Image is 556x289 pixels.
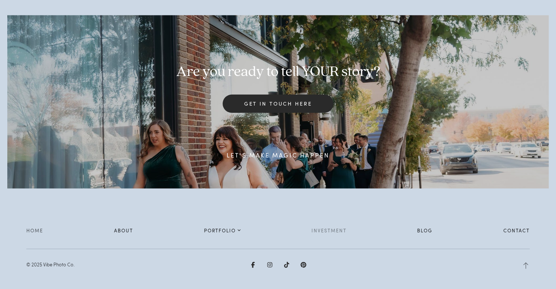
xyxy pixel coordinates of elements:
a: Contact [503,225,530,236]
a: Investment [311,225,347,236]
span: make [249,151,270,160]
span: tell [281,64,299,80]
span: Get in touch here [244,100,312,107]
span: you [203,64,225,80]
span: magic [272,151,298,160]
a: Home [26,225,43,236]
a: Portfolio [204,225,241,236]
span: ready [228,64,264,80]
span: Are [176,64,200,80]
a: About [114,225,133,236]
span: YOUR [302,64,339,80]
span: story? [341,64,380,80]
span: to [266,64,279,80]
a: Blog [417,225,432,236]
span: Let's [227,151,247,160]
p: © 2025 Vibe Photo Co. [26,261,152,269]
span: happen [300,151,329,160]
a: Get in touch here [223,95,334,113]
